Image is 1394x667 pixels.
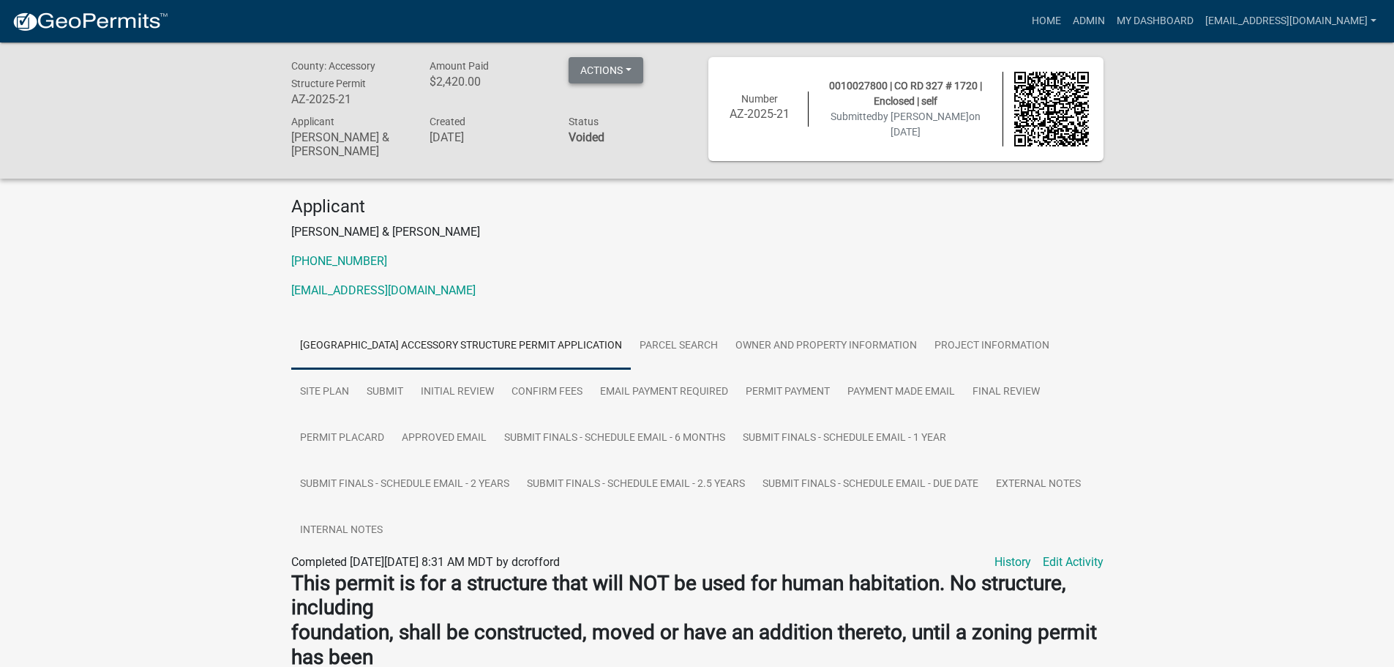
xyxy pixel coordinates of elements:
[591,369,737,416] a: Email Payment Required
[291,555,560,569] span: Completed [DATE][DATE] 8:31 AM MDT by dcrofford
[987,461,1090,508] a: External Notes
[839,369,964,416] a: Payment Made Email
[741,93,778,105] span: Number
[393,415,495,462] a: Approved Email
[291,415,393,462] a: Permit Placard
[358,369,412,416] a: Submit
[291,283,476,297] a: [EMAIL_ADDRESS][DOMAIN_NAME]
[291,323,631,370] a: [GEOGRAPHIC_DATA] Accessory Structure Permit Application
[291,507,391,554] a: Internal Notes
[430,130,547,144] h6: [DATE]
[291,116,334,127] span: Applicant
[994,554,1031,571] a: History
[291,92,408,106] h6: AZ-2025-21
[430,116,465,127] span: Created
[1067,7,1111,35] a: Admin
[291,461,518,508] a: Submit Finals - Schedule Email - 2 Years
[964,369,1049,416] a: Final Review
[1199,7,1382,35] a: [EMAIL_ADDRESS][DOMAIN_NAME]
[877,111,969,122] span: by [PERSON_NAME]
[1043,554,1103,571] a: Edit Activity
[503,369,591,416] a: Confirm Fees
[829,80,982,107] span: 0010027800 | CO RD 327 # 1720 | Enclosed | self
[1111,7,1199,35] a: My Dashboard
[291,223,1103,241] p: [PERSON_NAME] & [PERSON_NAME]
[723,107,798,121] h6: AZ-2025-21
[569,57,643,83] button: Actions
[412,369,503,416] a: Initial Review
[291,196,1103,217] h4: Applicant
[569,130,604,144] strong: Voided
[518,461,754,508] a: Submit Finals - Schedule Email - 2.5 Years
[831,111,981,138] span: Submitted on [DATE]
[430,75,547,89] h6: $2,420.00
[734,415,955,462] a: Submit Finals - Schedule Email - 1 Year
[291,60,375,89] span: County: Accessory Structure Permit
[926,323,1058,370] a: Project Information
[291,571,1066,620] strong: This permit is for a structure that will NOT be used for human habitation. No structure, including
[1014,72,1089,146] img: QR code
[291,130,408,158] h6: [PERSON_NAME] & [PERSON_NAME]
[430,60,489,72] span: Amount Paid
[291,254,387,268] a: [PHONE_NUMBER]
[569,116,599,127] span: Status
[754,461,987,508] a: Submit Finals - Schedule Email - Due Date
[727,323,926,370] a: Owner and Property Information
[1026,7,1067,35] a: Home
[291,369,358,416] a: Site Plan
[631,323,727,370] a: Parcel search
[737,369,839,416] a: Permit Payment
[495,415,734,462] a: Submit Finals - Schedule Email - 6 Months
